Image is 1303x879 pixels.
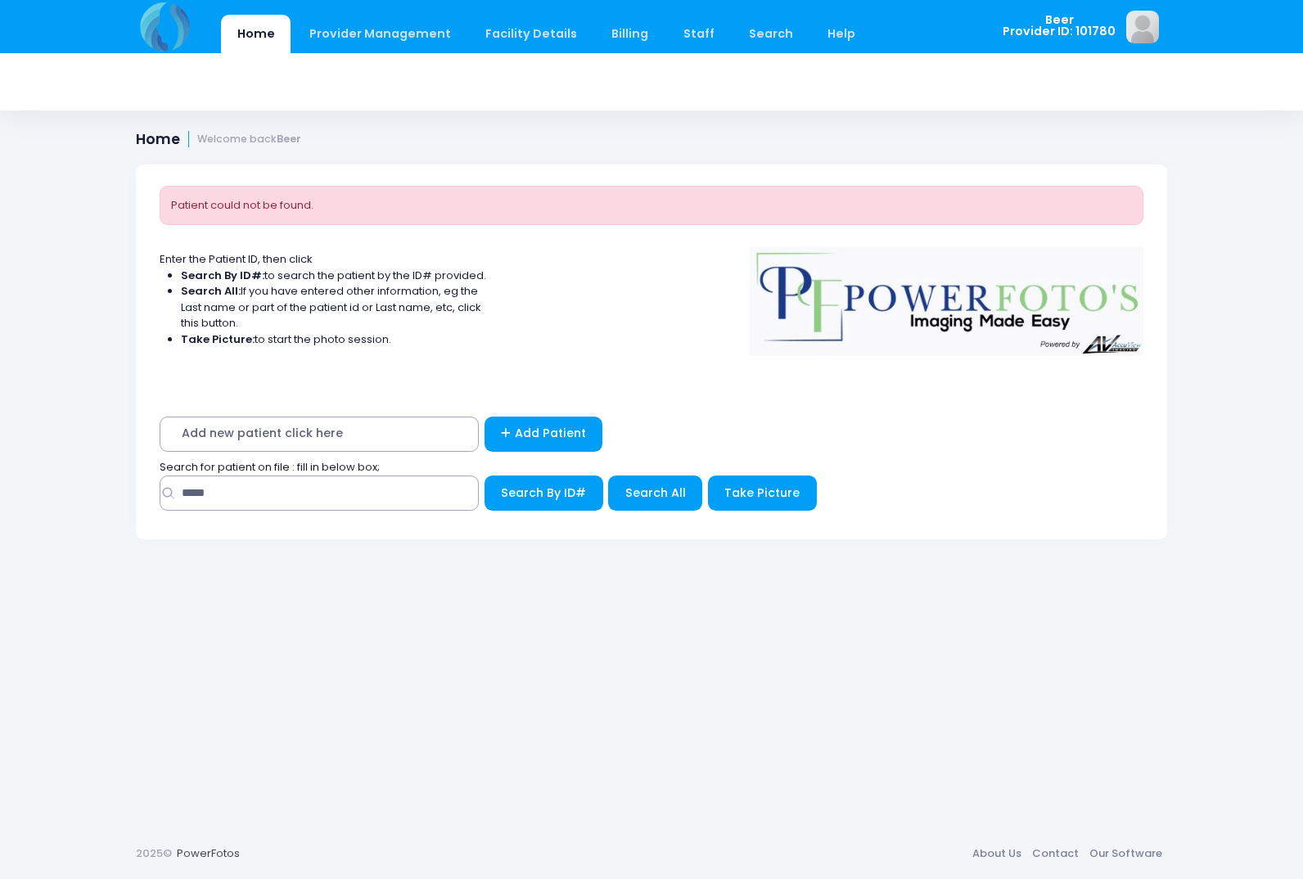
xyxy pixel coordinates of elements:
div: Patient could not be found. [160,186,1143,225]
span: Enter the Patient ID, then click [160,251,313,267]
strong: Beer [277,132,301,146]
img: image [1126,11,1159,43]
a: Contact [1026,839,1084,868]
a: Search [733,15,809,53]
button: Search By ID# [485,476,603,511]
a: Help [812,15,872,53]
span: Take Picture [724,485,800,501]
li: to start the photo session. [181,331,487,348]
li: If you have entered other information, eg the Last name or part of the patient id or Last name, e... [181,283,487,331]
strong: Take Picture: [181,331,255,347]
button: Search All [608,476,702,511]
a: Provider Management [293,15,467,53]
img: Logo [742,236,1152,357]
strong: Search By ID#: [181,268,264,283]
span: 2025© [136,845,172,861]
a: About Us [967,839,1026,868]
a: Billing [596,15,665,53]
span: Beer Provider ID: 101780 [1003,14,1116,38]
button: Take Picture [708,476,817,511]
span: Search All [625,485,686,501]
span: Search for patient on file : fill in below box; [160,459,380,475]
span: Search By ID# [501,485,586,501]
li: to search the patient by the ID# provided. [181,268,487,284]
span: Add new patient click here [160,417,479,452]
h1: Home [136,131,301,148]
a: PowerFotos [177,845,240,861]
a: Staff [667,15,730,53]
strong: Search All: [181,283,241,299]
a: Facility Details [470,15,593,53]
a: Add Patient [485,417,603,452]
a: Our Software [1084,839,1167,868]
a: Home [221,15,291,53]
small: Welcome back [197,133,301,146]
